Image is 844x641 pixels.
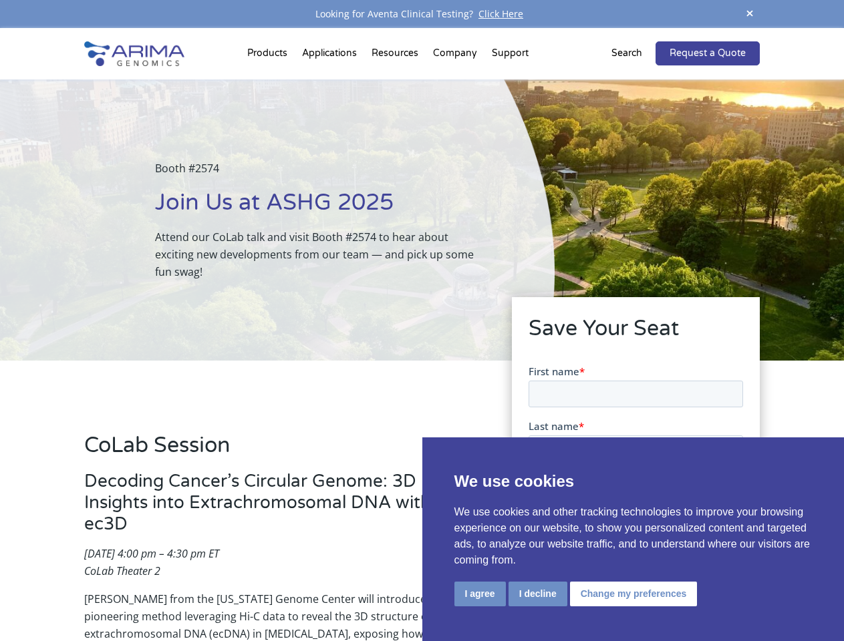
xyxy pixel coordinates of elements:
p: We use cookies and other tracking technologies to improve your browsing experience on our website... [454,504,813,568]
button: I decline [509,582,567,606]
p: Attend our CoLab talk and visit Booth #2574 to hear about exciting new developments from our team... [155,228,487,280]
h2: CoLab Session [84,431,474,471]
button: I agree [454,582,506,606]
div: Looking for Aventa Clinical Testing? [84,5,759,23]
img: Arima-Genomics-logo [84,41,184,66]
p: Search [611,45,642,62]
h1: Join Us at ASHG 2025 [155,188,487,228]
h2: Save Your Seat [529,314,743,354]
em: [DATE] 4:00 pm – 4:30 pm ET [84,546,219,561]
p: We use cookies [454,469,813,493]
button: Change my preferences [570,582,698,606]
h3: Decoding Cancer’s Circular Genome: 3D Insights into Extrachromosomal DNA with ec3D [84,471,474,545]
p: Booth #2574 [155,160,487,188]
em: CoLab Theater 2 [84,564,160,578]
a: Click Here [473,7,529,20]
a: Request a Quote [656,41,760,65]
